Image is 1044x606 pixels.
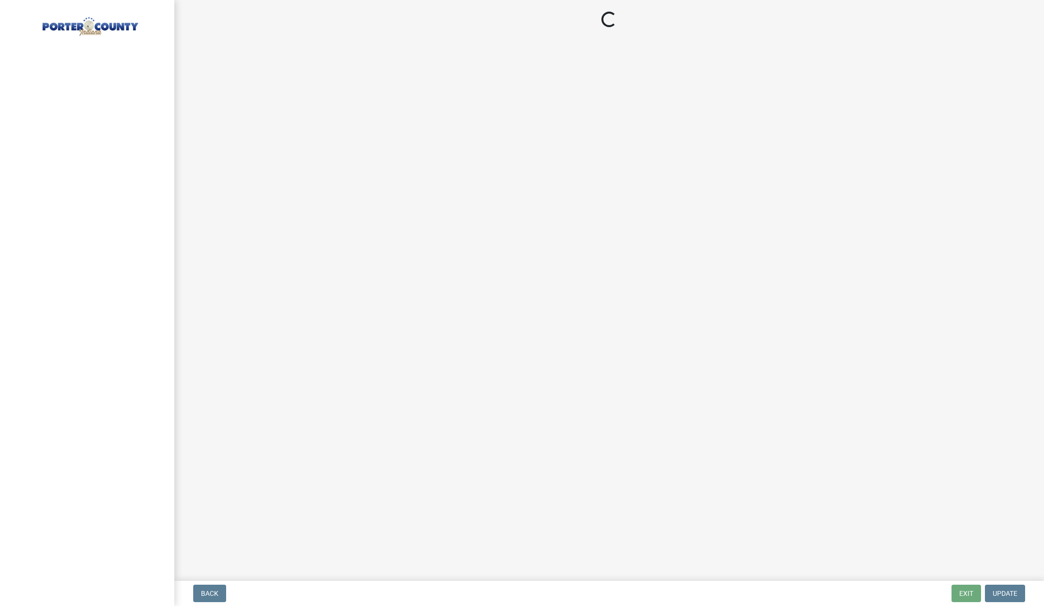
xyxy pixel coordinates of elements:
span: Back [201,590,218,597]
span: Update [993,590,1017,597]
button: Back [193,585,226,602]
button: Update [985,585,1025,602]
img: Porter County, Indiana [19,10,159,37]
button: Exit [952,585,981,602]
